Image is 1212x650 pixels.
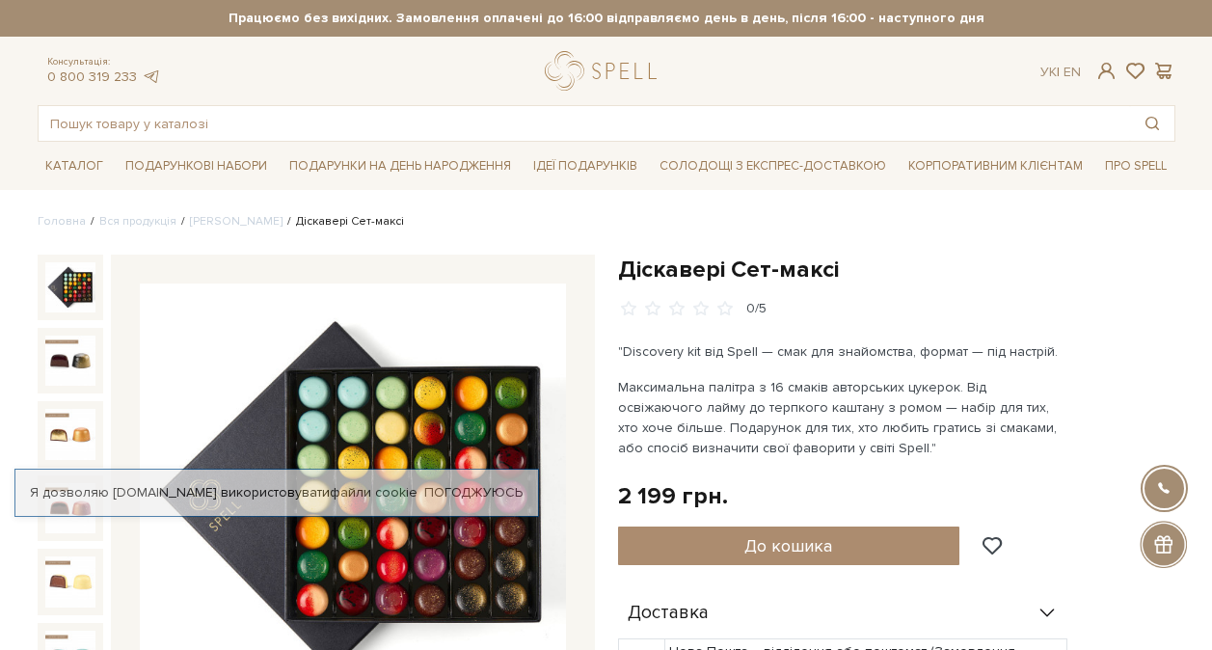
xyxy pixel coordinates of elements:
[38,214,86,229] a: Головна
[744,535,832,556] span: До кошика
[45,262,95,312] img: Діскавері Сет-максі
[99,214,176,229] a: Вся продукція
[525,151,645,181] a: Ідеї подарунків
[47,56,161,68] span: Консультація:
[47,68,137,85] a: 0 800 319 233
[618,255,1175,284] h1: Діскавері Сет-максі
[190,214,283,229] a: [PERSON_NAME]
[15,484,538,501] div: Я дозволяю [DOMAIN_NAME] використовувати
[424,484,523,501] a: Погоджуюсь
[1130,106,1174,141] button: Пошук товару у каталозі
[618,527,960,565] button: До кошика
[39,106,1130,141] input: Пошук товару у каталозі
[45,409,95,459] img: Діскавері Сет-максі
[618,481,728,511] div: 2 199 грн.
[628,605,709,622] span: Доставка
[45,556,95,607] img: Діскавері Сет-максі
[283,213,404,230] li: Діскавері Сет-максі
[746,300,767,318] div: 0/5
[38,151,111,181] a: Каталог
[652,149,894,182] a: Солодощі з експрес-доставкою
[38,10,1175,27] strong: Працюємо без вихідних. Замовлення оплачені до 16:00 відправляємо день в день, після 16:00 - насту...
[901,151,1091,181] a: Корпоративним клієнтам
[1097,151,1174,181] a: Про Spell
[142,68,161,85] a: telegram
[1040,64,1081,81] div: Ук
[1057,64,1060,80] span: |
[282,151,519,181] a: Подарунки на День народження
[618,341,1070,362] p: "Discovery kit від Spell — смак для знайомства, формат — під настрій.
[330,484,417,501] a: файли cookie
[45,336,95,386] img: Діскавері Сет-максі
[1064,64,1081,80] a: En
[118,151,275,181] a: Подарункові набори
[618,377,1070,458] p: Максимальна палітра з 16 смаків авторських цукерок. Від освіжаючого лайму до терпкого каштану з р...
[545,51,665,91] a: logo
